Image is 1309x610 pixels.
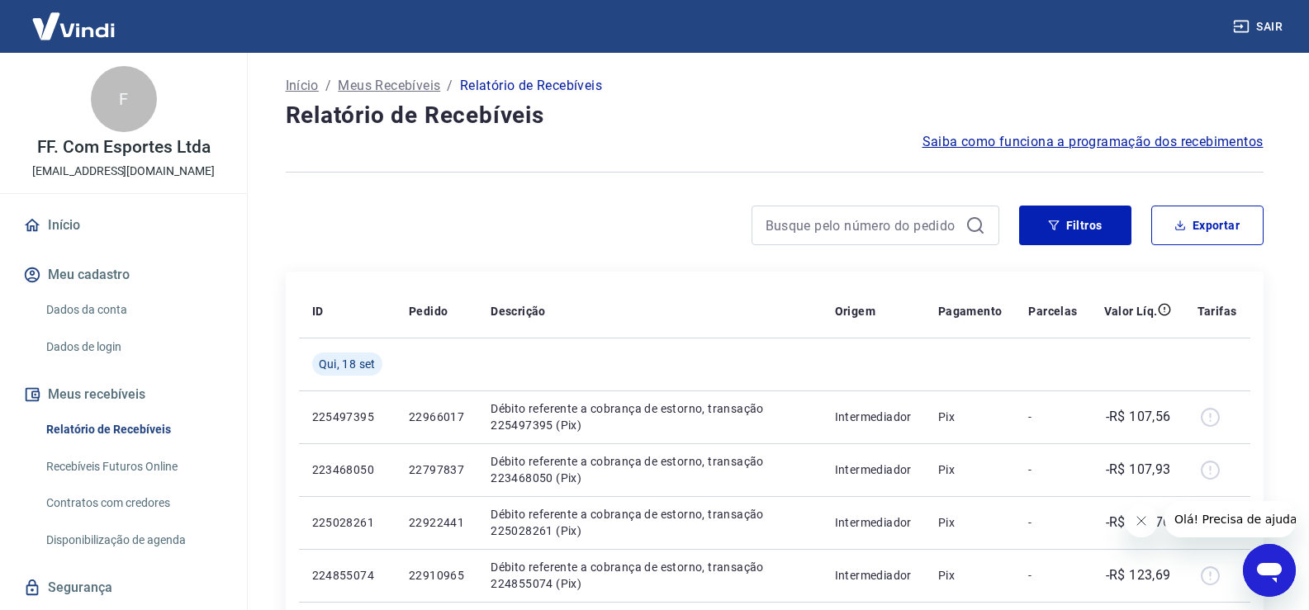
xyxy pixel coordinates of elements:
a: Início [20,207,227,244]
a: Saiba como funciona a programação dos recebimentos [922,132,1264,152]
p: Débito referente a cobrança de estorno, transação 223468050 (Pix) [491,453,809,486]
button: Meu cadastro [20,257,227,293]
p: - [1028,409,1077,425]
p: Valor Líq. [1104,303,1158,319]
p: Intermediador [835,567,912,584]
iframe: Fechar mensagem [1125,504,1158,537]
p: Pix [938,409,1003,425]
img: Vindi [20,1,127,51]
p: Intermediador [835,514,912,531]
p: Origem [835,303,875,319]
input: Busque pelo número do pedido [766,213,959,238]
p: [EMAIL_ADDRESS][DOMAIN_NAME] [32,163,215,180]
p: -R$ 107,76 [1106,513,1171,532]
p: Descrição [491,303,546,319]
a: Relatório de Recebíveis [40,413,227,447]
a: Segurança [20,570,227,606]
p: 225497395 [312,409,382,425]
p: FF. Com Esportes Ltda [37,139,211,156]
p: - [1028,461,1077,478]
a: Disponibilização de agenda [40,523,227,557]
p: Pagamento [938,303,1003,319]
p: - [1028,514,1077,531]
button: Sair [1230,12,1289,42]
p: 22910965 [409,567,464,584]
iframe: Mensagem da empresa [1164,501,1296,537]
span: Qui, 18 set [319,356,376,372]
p: Pix [938,461,1003,478]
h4: Relatório de Recebíveis [286,99,1264,132]
p: - [1028,567,1077,584]
p: 22966017 [409,409,464,425]
p: Intermediador [835,409,912,425]
a: Recebíveis Futuros Online [40,450,227,484]
p: -R$ 107,93 [1106,460,1171,480]
p: Parcelas [1028,303,1077,319]
p: 22797837 [409,461,464,478]
p: -R$ 123,69 [1106,565,1171,585]
span: Olá! Precisa de ajuda? [10,12,139,25]
p: ID [312,303,324,319]
button: Exportar [1151,206,1264,245]
button: Filtros [1019,206,1131,245]
p: Pix [938,567,1003,584]
iframe: Botão para abrir a janela de mensagens [1243,544,1296,597]
p: 224855074 [312,567,382,584]
p: Débito referente a cobrança de estorno, transação 224855074 (Pix) [491,559,809,592]
p: Pix [938,514,1003,531]
p: / [447,76,453,96]
p: Relatório de Recebíveis [460,76,602,96]
p: Débito referente a cobrança de estorno, transação 225028261 (Pix) [491,506,809,539]
a: Início [286,76,319,96]
p: Intermediador [835,461,912,478]
p: 225028261 [312,514,382,531]
p: Débito referente a cobrança de estorno, transação 225497395 (Pix) [491,400,809,433]
div: F [91,66,157,132]
p: Tarifas [1198,303,1237,319]
a: Dados de login [40,330,227,364]
p: -R$ 107,56 [1106,407,1171,427]
p: Pedido [409,303,448,319]
a: Contratos com credores [40,486,227,520]
p: / [325,76,331,96]
p: 22922441 [409,514,464,531]
p: 223468050 [312,461,382,478]
a: Meus Recebíveis [338,76,440,96]
button: Meus recebíveis [20,376,227,413]
a: Dados da conta [40,293,227,327]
